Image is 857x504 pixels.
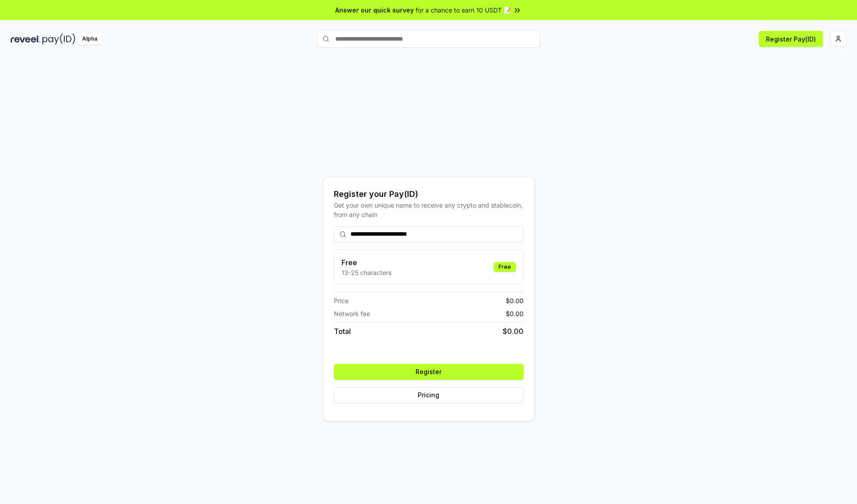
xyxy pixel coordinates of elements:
[334,200,524,219] div: Get your own unique name to receive any crypto and stablecoin, from any chain
[334,188,524,200] div: Register your Pay(ID)
[506,296,524,305] span: $ 0.00
[341,257,391,268] h3: Free
[334,296,349,305] span: Price
[334,387,524,403] button: Pricing
[494,262,516,272] div: Free
[506,309,524,318] span: $ 0.00
[42,33,75,45] img: pay_id
[334,364,524,380] button: Register
[11,33,41,45] img: reveel_dark
[503,326,524,337] span: $ 0.00
[416,5,511,15] span: for a chance to earn 10 USDT 📝
[759,31,823,47] button: Register Pay(ID)
[341,268,391,277] p: 13-25 characters
[335,5,414,15] span: Answer our quick survey
[77,33,102,45] div: Alpha
[334,309,370,318] span: Network fee
[334,326,351,337] span: Total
